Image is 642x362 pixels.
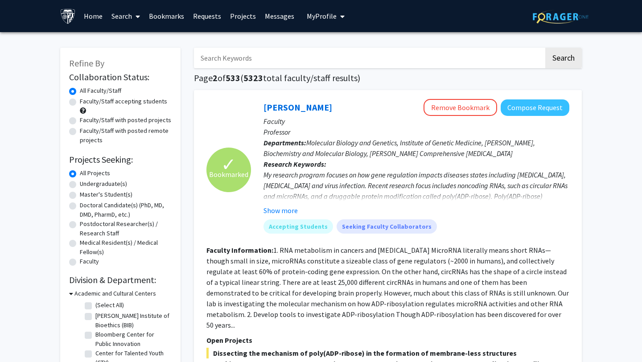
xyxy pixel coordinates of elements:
h3: Academic and Cultural Centers [74,289,156,298]
button: Search [545,48,582,68]
a: Projects [226,0,260,32]
span: Refine By [69,58,104,69]
iframe: Chat [7,322,38,355]
label: [PERSON_NAME] Institute of Bioethics (BIB) [95,311,169,330]
span: Molecular Biology and Genetics, Institute of Genetic Medicine, [PERSON_NAME], Biochemistry and Mo... [263,138,535,158]
b: Faculty Information: [206,246,273,255]
span: ✓ [221,160,236,169]
label: Faculty/Staff with posted remote projects [80,126,172,145]
a: Requests [189,0,226,32]
span: Bookmarked [209,169,248,180]
b: Departments: [263,138,306,147]
p: Open Projects [206,335,569,346]
label: Bloomberg Center for Public Innovation [95,330,169,349]
label: (Select All) [95,300,124,310]
label: Master's Student(s) [80,190,132,199]
h1: Page of ( total faculty/staff results) [194,73,582,83]
span: Dissecting the mechanism of poly(ADP-ribose) in the formation of membrane-less structures [206,348,569,358]
label: Faculty/Staff with posted projects [80,115,171,125]
fg-read-more: 1. RNA metabolism in cancers and [MEDICAL_DATA] MicroRNA literally means short RNAs—though small ... [206,246,569,329]
mat-chip: Seeking Faculty Collaborators [337,219,437,234]
label: Faculty [80,257,99,266]
h2: Collaboration Status: [69,72,172,82]
a: Home [79,0,107,32]
span: My Profile [307,12,337,21]
button: Remove Bookmark [424,99,497,116]
div: My research program focuses on how gene regulation impacts diseases states including [MEDICAL_DAT... [263,169,569,266]
label: All Faculty/Staff [80,86,121,95]
span: 2 [213,72,218,83]
img: ForagerOne Logo [533,10,588,24]
label: Postdoctoral Researcher(s) / Research Staff [80,219,172,238]
b: Research Keywords: [263,160,326,169]
button: Compose Request to Anthony K. L. Leung [501,99,569,116]
mat-chip: Accepting Students [263,219,333,234]
span: 533 [226,72,240,83]
span: 5323 [243,72,263,83]
button: Show more [263,205,298,216]
label: Faculty/Staff accepting students [80,97,167,106]
label: Undergraduate(s) [80,179,127,189]
label: Medical Resident(s) / Medical Fellow(s) [80,238,172,257]
img: Johns Hopkins University Logo [60,8,76,24]
p: Faculty [263,116,569,127]
h2: Division & Department: [69,275,172,285]
a: Search [107,0,144,32]
h2: Projects Seeking: [69,154,172,165]
input: Search Keywords [194,48,544,68]
a: Bookmarks [144,0,189,32]
a: Messages [260,0,299,32]
label: Doctoral Candidate(s) (PhD, MD, DMD, PharmD, etc.) [80,201,172,219]
a: [PERSON_NAME] [263,102,332,113]
label: All Projects [80,169,110,178]
p: Professor [263,127,569,137]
